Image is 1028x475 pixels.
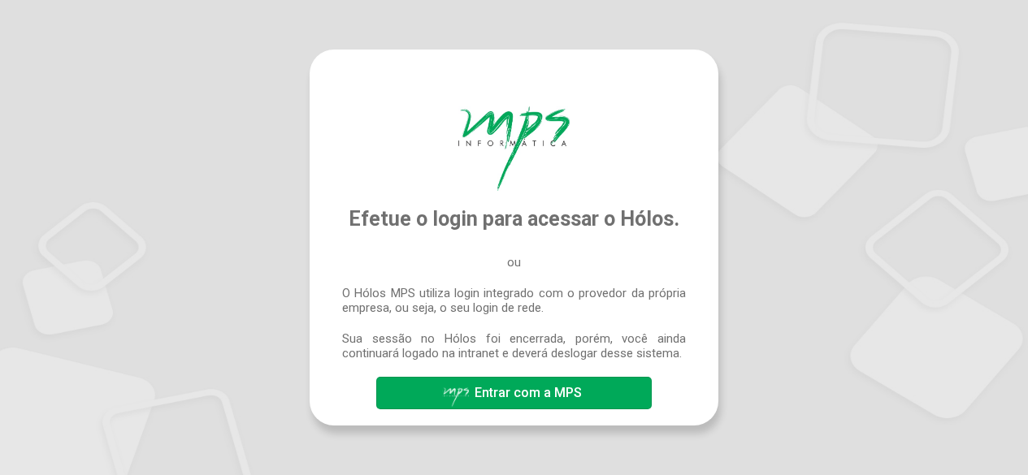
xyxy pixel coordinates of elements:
span: Efetue o login para acessar o Hólos. [349,207,679,231]
span: ou [507,255,521,270]
span: O Hólos MPS utiliza login integrado com o provedor da própria empresa, ou seja, o seu login de rede. [342,286,686,315]
span: Sua sessão no Hólos foi encerrada, porém, você ainda continuará logado na intranet e deverá deslo... [342,331,686,361]
button: Entrar com a MPS [376,377,651,409]
span: Entrar com a MPS [475,385,582,400]
img: Hólos Mps Digital [458,106,569,191]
